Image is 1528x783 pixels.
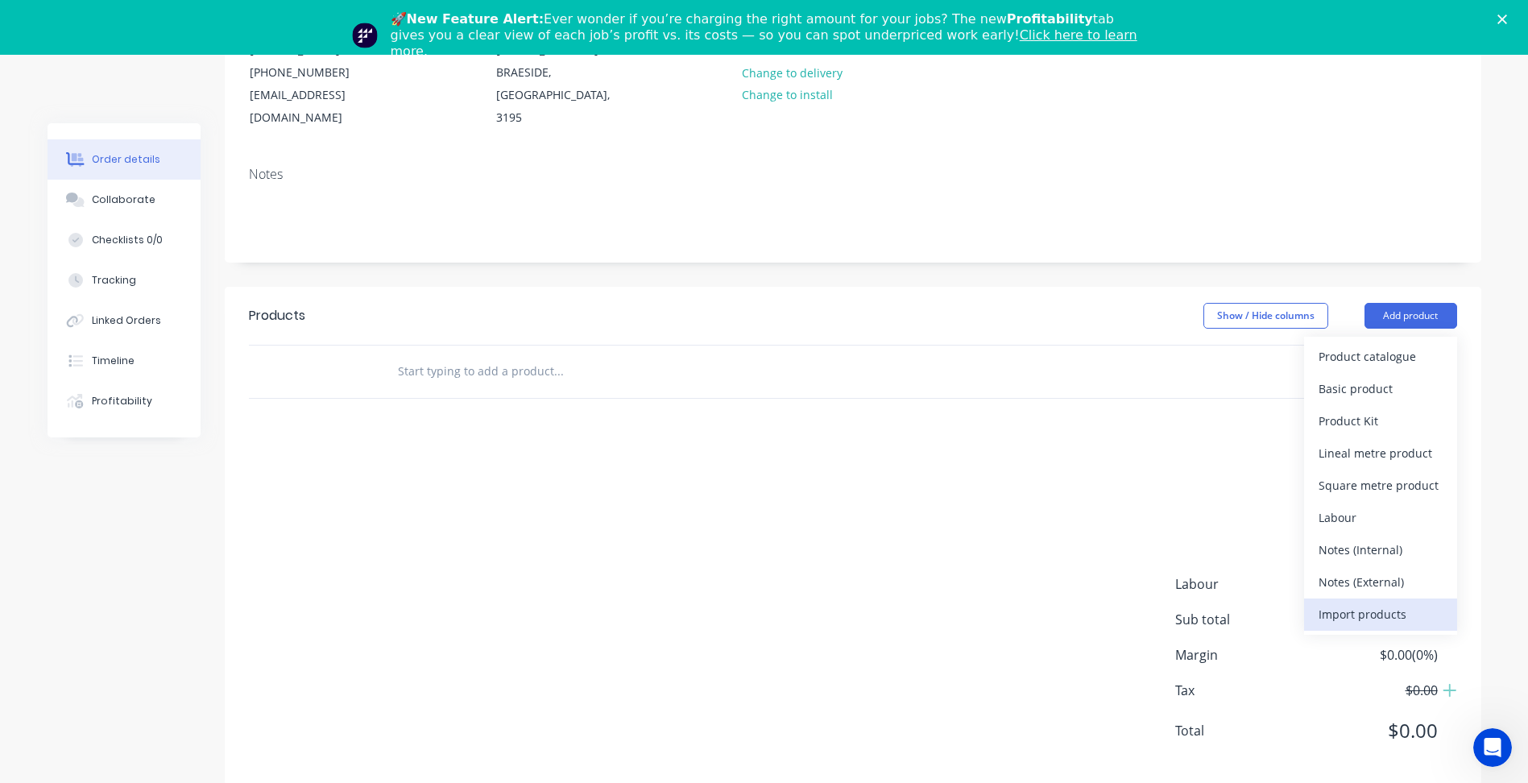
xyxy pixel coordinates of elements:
span: Labour [1175,574,1319,594]
button: Notes (External) [1304,566,1457,599]
span: $0.00 [1318,716,1437,745]
button: Profitability [48,381,201,421]
div: Product Kit [1319,409,1443,433]
div: Notes (External) [1319,570,1443,594]
b: Profitability [1007,11,1093,27]
button: Labour [1304,502,1457,534]
div: Product catalogue [1319,345,1443,368]
div: Tracking [92,273,136,288]
span: Margin [1175,645,1319,665]
button: Checklists 0/0 [48,220,201,260]
button: Timeline [48,341,201,381]
button: Product catalogue [1304,341,1457,373]
button: Order details [48,139,201,180]
button: Change to install [733,84,841,106]
input: Start typing to add a product... [397,355,719,387]
div: [PHONE_NUMBER] [250,61,383,84]
button: Change to delivery [733,61,851,83]
span: $0.00 ( 0 %) [1318,645,1437,665]
div: Square metre product [1319,474,1443,497]
div: Notes (Internal) [1319,538,1443,561]
div: Order details [92,152,160,167]
a: Click here to learn more. [391,27,1137,59]
b: New Feature Alert: [407,11,545,27]
div: Collaborate [92,193,155,207]
div: [PERSON_NAME][PHONE_NUMBER][EMAIL_ADDRESS][DOMAIN_NAME] [236,38,397,130]
div: BRAESIDE, [GEOGRAPHIC_DATA], 3195 [496,61,630,129]
button: Notes (Internal) [1304,534,1457,566]
button: Square metre product [1304,470,1457,502]
button: Import products [1304,599,1457,631]
span: Tax [1175,681,1319,700]
div: Timeline [92,354,135,368]
button: Linked Orders [48,300,201,341]
div: Checklists 0/0 [92,233,163,247]
div: Lineal metre product [1319,441,1443,465]
div: [EMAIL_ADDRESS][DOMAIN_NAME] [250,84,383,129]
div: Notes [249,167,1457,182]
iframe: Intercom live chat [1473,728,1512,767]
span: Total [1175,721,1319,740]
span: Sub total [1175,610,1319,629]
img: Profile image for Team [352,23,378,48]
div: Close [1497,14,1514,24]
div: [STREET_ADDRESS]BRAESIDE, [GEOGRAPHIC_DATA], 3195 [482,38,644,130]
button: Collaborate [48,180,201,220]
span: $0.00 [1318,681,1437,700]
div: Basic product [1319,377,1443,400]
div: Import products [1319,603,1443,626]
div: 🚀 Ever wonder if you’re charging the right amount for your jobs? The new tab gives you a clear vi... [391,11,1151,60]
button: Lineal metre product [1304,437,1457,470]
button: Show / Hide columns [1203,303,1328,329]
div: Labour [1319,506,1443,529]
div: Profitability [92,394,152,408]
button: Product Kit [1304,405,1457,437]
button: Tracking [48,260,201,300]
button: Add product [1364,303,1457,329]
button: Basic product [1304,373,1457,405]
div: Products [249,306,305,325]
div: Linked Orders [92,313,161,328]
